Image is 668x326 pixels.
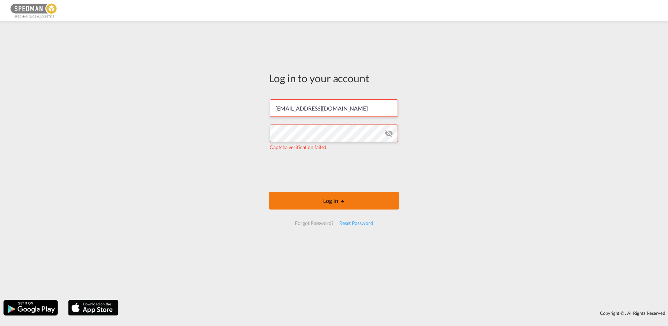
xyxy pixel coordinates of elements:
[385,129,393,137] md-icon: icon-eye-off
[281,158,387,185] iframe: reCAPTCHA
[10,3,58,19] img: c12ca350ff1b11efb6b291369744d907.png
[269,192,399,210] button: LOGIN
[122,307,668,319] div: Copyright © . All Rights Reserved
[270,144,327,150] span: Captcha verification failed.
[336,217,376,229] div: Reset Password
[270,99,398,117] input: Enter email/phone number
[3,299,58,316] img: google.png
[269,71,399,85] div: Log in to your account
[67,299,119,316] img: apple.png
[292,217,336,229] div: Forgot Password?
